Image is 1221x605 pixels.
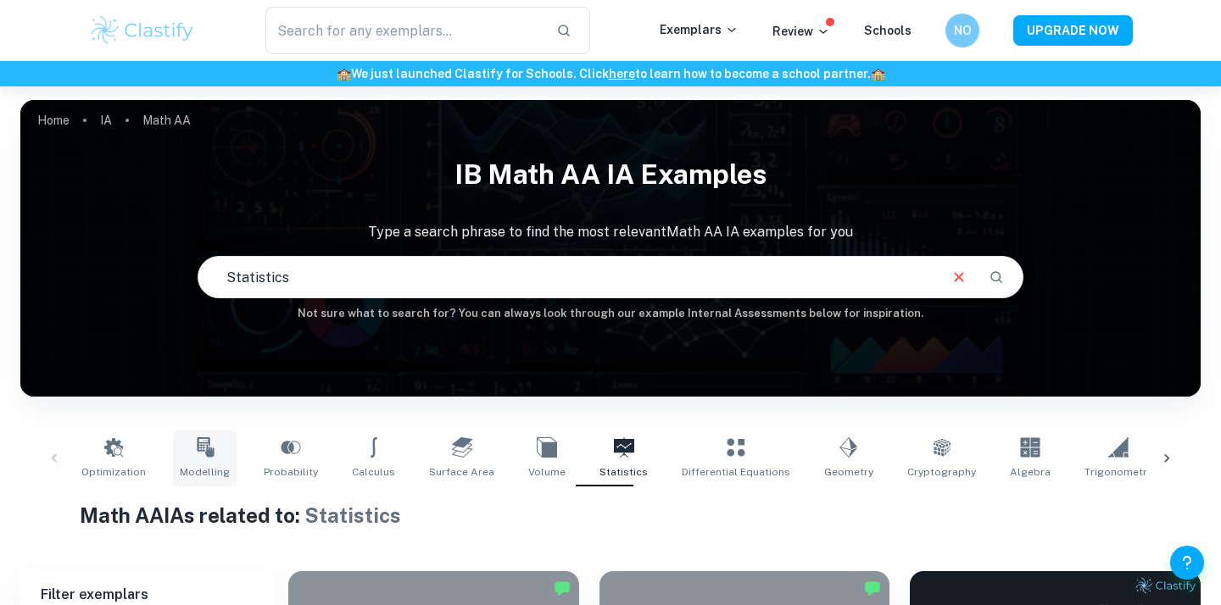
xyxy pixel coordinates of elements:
[1010,464,1051,480] span: Algebra
[20,147,1201,202] h1: IB Math AA IA examples
[554,580,571,597] img: Marked
[180,464,230,480] span: Modelling
[80,500,1142,530] h1: Math AA IAs related to:
[871,67,885,80] span: 🏫
[682,464,790,480] span: Differential Equations
[772,22,830,41] p: Review
[864,24,912,37] a: Schools
[81,464,146,480] span: Optimization
[88,14,196,47] img: Clastify logo
[265,7,543,54] input: Search for any exemplars...
[599,464,648,480] span: Statistics
[3,64,1218,83] h6: We just launched Clastify for Schools. Click to learn how to become a school partner.
[1013,15,1133,46] button: UPGRADE NOW
[142,111,191,130] p: Math AA
[609,67,635,80] a: here
[264,464,318,480] span: Probability
[20,222,1201,242] p: Type a search phrase to find the most relevant Math AA IA examples for you
[352,464,395,480] span: Calculus
[37,108,70,132] a: Home
[824,464,873,480] span: Geometry
[100,108,112,132] a: IA
[304,503,401,527] span: Statistics
[982,263,1011,291] button: Search
[864,580,881,597] img: Marked
[907,464,976,480] span: Cryptography
[1084,464,1152,480] span: Trigonometry
[429,464,494,480] span: Surface Area
[945,14,979,47] button: NO
[943,261,975,293] button: Clear
[953,21,973,40] h6: NO
[20,305,1201,322] h6: Not sure what to search for? You can always look through our example Internal Assessments below f...
[1170,546,1204,580] button: Help and Feedback
[660,20,739,39] p: Exemplars
[337,67,351,80] span: 🏫
[528,464,566,480] span: Volume
[198,253,936,301] input: E.g. modelling a logo, player arrangements, shape of an egg...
